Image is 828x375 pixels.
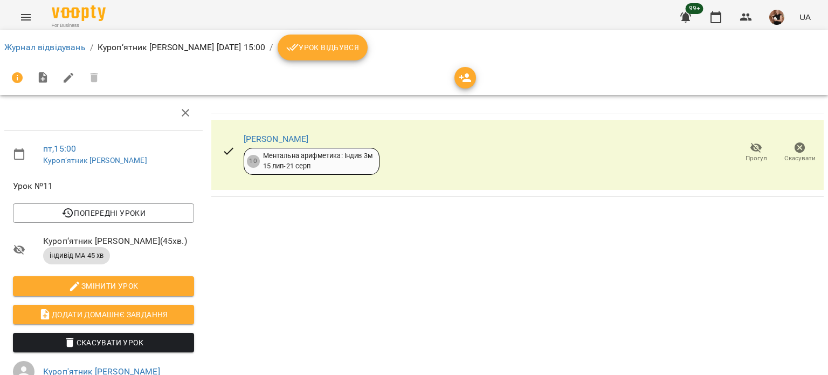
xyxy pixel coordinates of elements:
[4,35,824,60] nav: breadcrumb
[247,155,260,168] div: 10
[13,4,39,30] button: Menu
[43,235,194,248] span: Куроп‘ятник [PERSON_NAME] ( 45 хв. )
[784,154,816,163] span: Скасувати
[778,138,822,168] button: Скасувати
[244,134,309,144] a: [PERSON_NAME]
[43,251,110,261] span: індивід МА 45 хв
[270,41,273,54] li: /
[43,156,147,165] a: Куроп‘ятник [PERSON_NAME]
[686,3,703,14] span: 99+
[13,333,194,352] button: Скасувати Урок
[98,41,266,54] p: Куроп‘ятник [PERSON_NAME] [DATE] 15:00
[769,10,784,25] img: 5944c1aeb726a5a997002a54cb6a01a3.jpg
[13,276,194,296] button: Змінити урок
[746,154,767,163] span: Прогул
[52,5,106,21] img: Voopty Logo
[13,305,194,324] button: Додати домашнє завдання
[734,138,778,168] button: Прогул
[22,279,185,292] span: Змінити урок
[4,42,86,52] a: Журнал відвідувань
[278,35,368,60] button: Урок відбувся
[799,11,811,23] span: UA
[286,41,360,54] span: Урок відбувся
[263,151,372,171] div: Ментальна арифметика: Індив 3м 15 лип - 21 серп
[13,180,194,193] span: Урок №11
[22,308,185,321] span: Додати домашнє завдання
[22,207,185,220] span: Попередні уроки
[90,41,93,54] li: /
[52,22,106,29] span: For Business
[43,144,76,154] a: пт , 15:00
[13,203,194,223] button: Попередні уроки
[795,7,815,27] button: UA
[22,336,185,349] span: Скасувати Урок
